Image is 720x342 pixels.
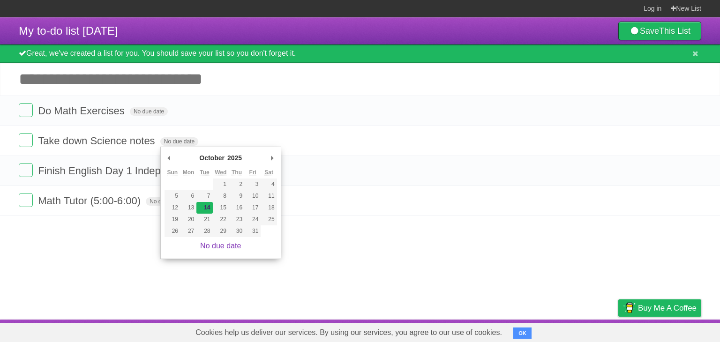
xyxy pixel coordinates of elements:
[196,190,212,202] button: 7
[165,190,180,202] button: 5
[525,322,562,340] a: Developers
[642,322,701,340] a: Suggest a feature
[513,327,532,339] button: OK
[186,323,511,342] span: Cookies help us deliver our services. By using our services, you agree to our use of cookies.
[180,225,196,237] button: 27
[38,195,143,207] span: Math Tutor (5:00-6:00)
[165,214,180,225] button: 19
[245,190,261,202] button: 10
[229,214,245,225] button: 23
[618,299,701,317] a: Buy me a coffee
[38,105,127,117] span: Do Math Exercises
[165,202,180,214] button: 12
[245,225,261,237] button: 31
[130,107,168,116] span: No due date
[229,178,245,190] button: 2
[261,178,277,190] button: 4
[165,151,174,165] button: Previous Month
[268,151,277,165] button: Next Month
[183,169,195,176] abbr: Monday
[165,225,180,237] button: 26
[213,178,229,190] button: 1
[213,214,229,225] button: 22
[38,165,218,177] span: Finish English Day 1 Independent Task
[213,190,229,202] button: 8
[180,214,196,225] button: 20
[38,135,157,147] span: Take down Science notes
[19,103,33,117] label: Done
[229,202,245,214] button: 16
[229,225,245,237] button: 30
[19,24,118,37] span: My to-do list [DATE]
[200,242,241,250] a: No due date
[618,22,701,40] a: SaveThis List
[261,214,277,225] button: 25
[167,169,178,176] abbr: Sunday
[180,190,196,202] button: 6
[213,225,229,237] button: 29
[606,322,630,340] a: Privacy
[213,202,229,214] button: 15
[623,300,636,316] img: Buy me a coffee
[249,169,256,176] abbr: Friday
[574,322,595,340] a: Terms
[180,202,196,214] button: 13
[198,151,226,165] div: October
[264,169,273,176] abbr: Saturday
[659,26,690,36] b: This List
[232,169,242,176] abbr: Thursday
[226,151,243,165] div: 2025
[200,169,209,176] abbr: Tuesday
[19,193,33,207] label: Done
[638,300,697,316] span: Buy me a coffee
[19,163,33,177] label: Done
[245,214,261,225] button: 24
[494,322,513,340] a: About
[215,169,226,176] abbr: Wednesday
[19,133,33,147] label: Done
[261,190,277,202] button: 11
[245,178,261,190] button: 3
[261,202,277,214] button: 18
[196,202,212,214] button: 14
[146,197,184,206] span: No due date
[160,137,198,146] span: No due date
[196,225,212,237] button: 28
[196,214,212,225] button: 21
[245,202,261,214] button: 17
[229,190,245,202] button: 9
